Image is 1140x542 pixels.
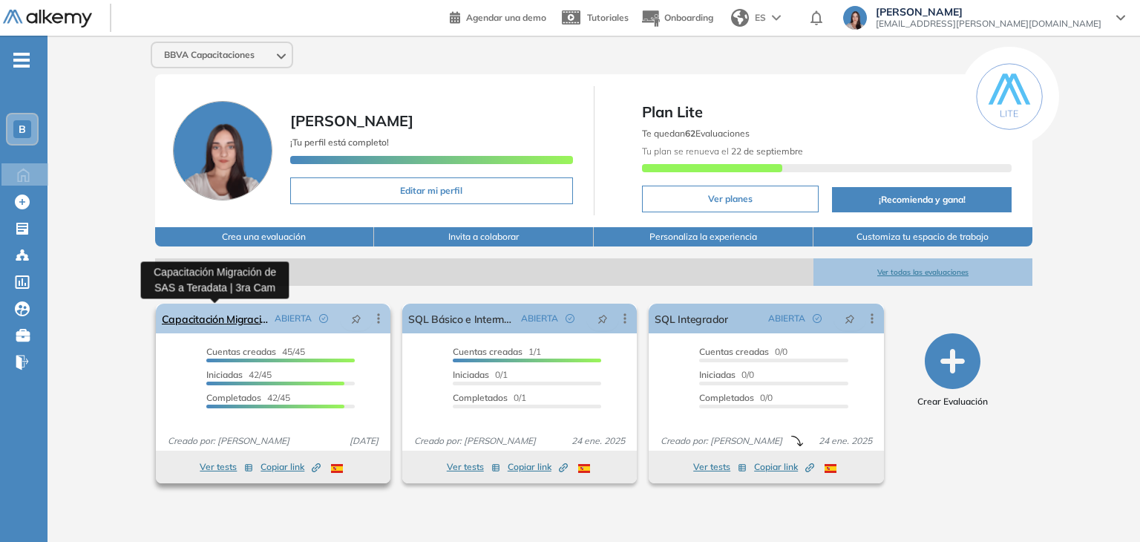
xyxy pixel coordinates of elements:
[275,312,312,325] span: ABIERTA
[566,314,574,323] span: check-circle
[699,369,754,380] span: 0/0
[508,458,568,476] button: Copiar link
[813,227,1033,246] button: Customiza tu espacio de trabajo
[699,392,754,403] span: Completados
[261,458,321,476] button: Copiar link
[206,369,272,380] span: 42/45
[597,313,608,324] span: pushpin
[587,12,629,23] span: Tutoriales
[917,395,988,408] span: Crear Evaluación
[450,7,546,25] a: Agendar una demo
[685,128,695,139] b: 62
[731,9,749,27] img: world
[917,333,988,408] button: Crear Evaluación
[290,177,573,204] button: Editar mi perfil
[655,434,788,448] span: Creado por: [PERSON_NAME]
[340,307,373,330] button: pushpin
[331,464,343,473] img: ESP
[754,458,814,476] button: Copiar link
[155,227,375,246] button: Crea una evaluación
[162,304,269,333] a: Capacitación Migración de SAS a Teradata | 3ra Cam
[453,369,489,380] span: Iniciadas
[578,464,590,473] img: ESP
[164,49,255,61] span: BBVA Capacitaciones
[319,314,328,323] span: check-circle
[408,434,542,448] span: Creado por: [PERSON_NAME]
[261,460,321,474] span: Copiar link
[1066,471,1140,542] iframe: Chat Widget
[206,346,305,357] span: 45/45
[699,369,736,380] span: Iniciadas
[344,434,384,448] span: [DATE]
[1066,471,1140,542] div: Widget de chat
[755,11,766,25] span: ES
[200,458,253,476] button: Ver tests
[655,304,727,333] a: SQL Integrador
[566,434,631,448] span: 24 ene. 2025
[642,146,803,157] span: Tu plan se renueva el
[453,392,526,403] span: 0/1
[466,12,546,23] span: Agendar una demo
[832,187,1012,212] button: ¡Recomienda y gana!
[173,101,272,200] img: Foto de perfil
[642,186,819,212] button: Ver planes
[699,346,787,357] span: 0/0
[453,392,508,403] span: Completados
[155,258,813,286] span: Evaluaciones abiertas
[453,346,522,357] span: Cuentas creadas
[813,314,822,323] span: check-circle
[206,392,290,403] span: 42/45
[813,258,1033,286] button: Ver todas las evaluaciones
[641,2,713,34] button: Onboarding
[813,434,878,448] span: 24 ene. 2025
[162,434,295,448] span: Creado por: [PERSON_NAME]
[19,123,26,135] span: B
[206,392,261,403] span: Completados
[586,307,619,330] button: pushpin
[290,137,389,148] span: ¡Tu perfil está completo!
[508,460,568,474] span: Copiar link
[876,6,1101,18] span: [PERSON_NAME]
[290,111,413,130] span: [PERSON_NAME]
[664,12,713,23] span: Onboarding
[693,458,747,476] button: Ver tests
[845,313,855,324] span: pushpin
[833,307,866,330] button: pushpin
[206,369,243,380] span: Iniciadas
[642,101,1012,123] span: Plan Lite
[825,464,836,473] img: ESP
[13,59,30,62] i: -
[768,312,805,325] span: ABIERTA
[521,312,558,325] span: ABIERTA
[447,458,500,476] button: Ver tests
[594,227,813,246] button: Personaliza la experiencia
[453,369,508,380] span: 0/1
[351,313,361,324] span: pushpin
[772,15,781,21] img: arrow
[876,18,1101,30] span: [EMAIL_ADDRESS][PERSON_NAME][DOMAIN_NAME]
[699,346,769,357] span: Cuentas creadas
[699,392,773,403] span: 0/0
[3,10,92,28] img: Logo
[206,346,276,357] span: Cuentas creadas
[374,227,594,246] button: Invita a colaborar
[729,146,803,157] b: 22 de septiembre
[642,128,750,139] span: Te quedan Evaluaciones
[453,346,541,357] span: 1/1
[408,304,515,333] a: SQL Básico e Intermedio
[754,460,814,474] span: Copiar link
[141,261,289,298] div: Capacitación Migración de SAS a Teradata | 3ra Cam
